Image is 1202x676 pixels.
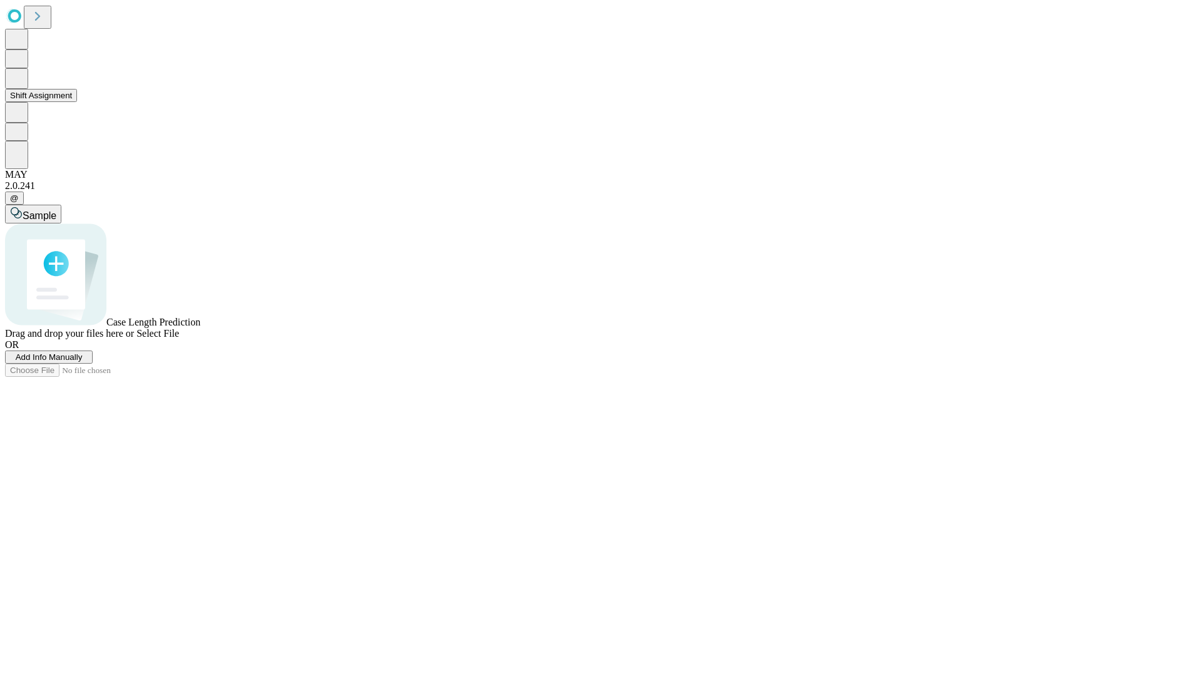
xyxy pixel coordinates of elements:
[5,205,61,223] button: Sample
[23,210,56,221] span: Sample
[5,180,1197,192] div: 2.0.241
[5,89,77,102] button: Shift Assignment
[5,192,24,205] button: @
[10,193,19,203] span: @
[5,169,1197,180] div: MAY
[5,339,19,350] span: OR
[5,351,93,364] button: Add Info Manually
[5,328,134,339] span: Drag and drop your files here or
[136,328,179,339] span: Select File
[16,352,83,362] span: Add Info Manually
[106,317,200,327] span: Case Length Prediction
